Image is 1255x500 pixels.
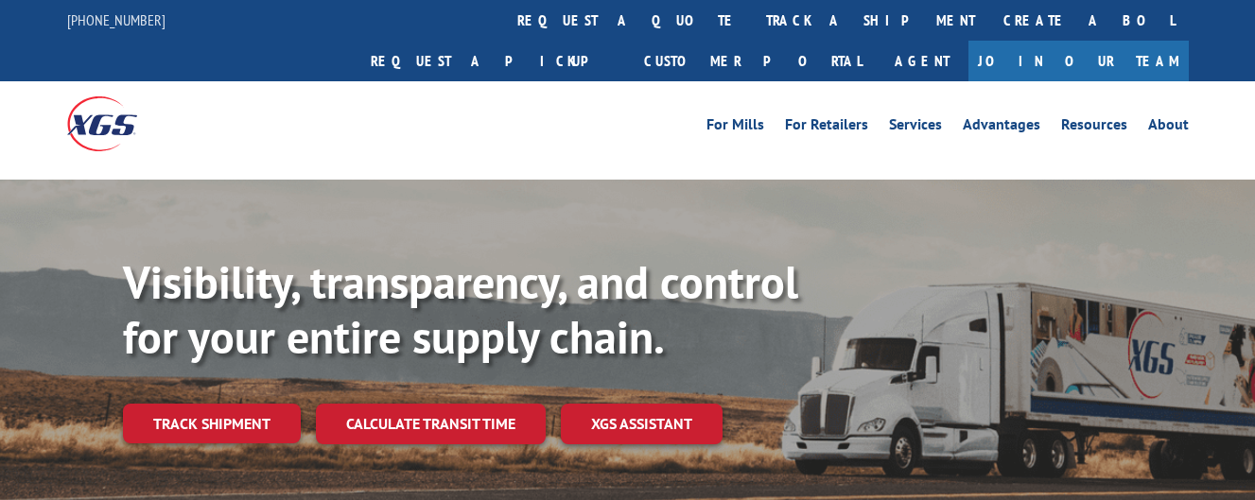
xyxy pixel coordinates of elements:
a: Services [889,117,942,138]
a: Agent [876,41,968,81]
a: Advantages [963,117,1040,138]
b: Visibility, transparency, and control for your entire supply chain. [123,252,798,366]
a: XGS ASSISTANT [561,404,723,444]
a: Customer Portal [630,41,876,81]
a: Request a pickup [357,41,630,81]
a: Join Our Team [968,41,1189,81]
a: For Mills [706,117,764,138]
a: About [1148,117,1189,138]
a: [PHONE_NUMBER] [67,10,166,29]
a: Calculate transit time [316,404,546,444]
a: For Retailers [785,117,868,138]
a: Resources [1061,117,1127,138]
a: Track shipment [123,404,301,443]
